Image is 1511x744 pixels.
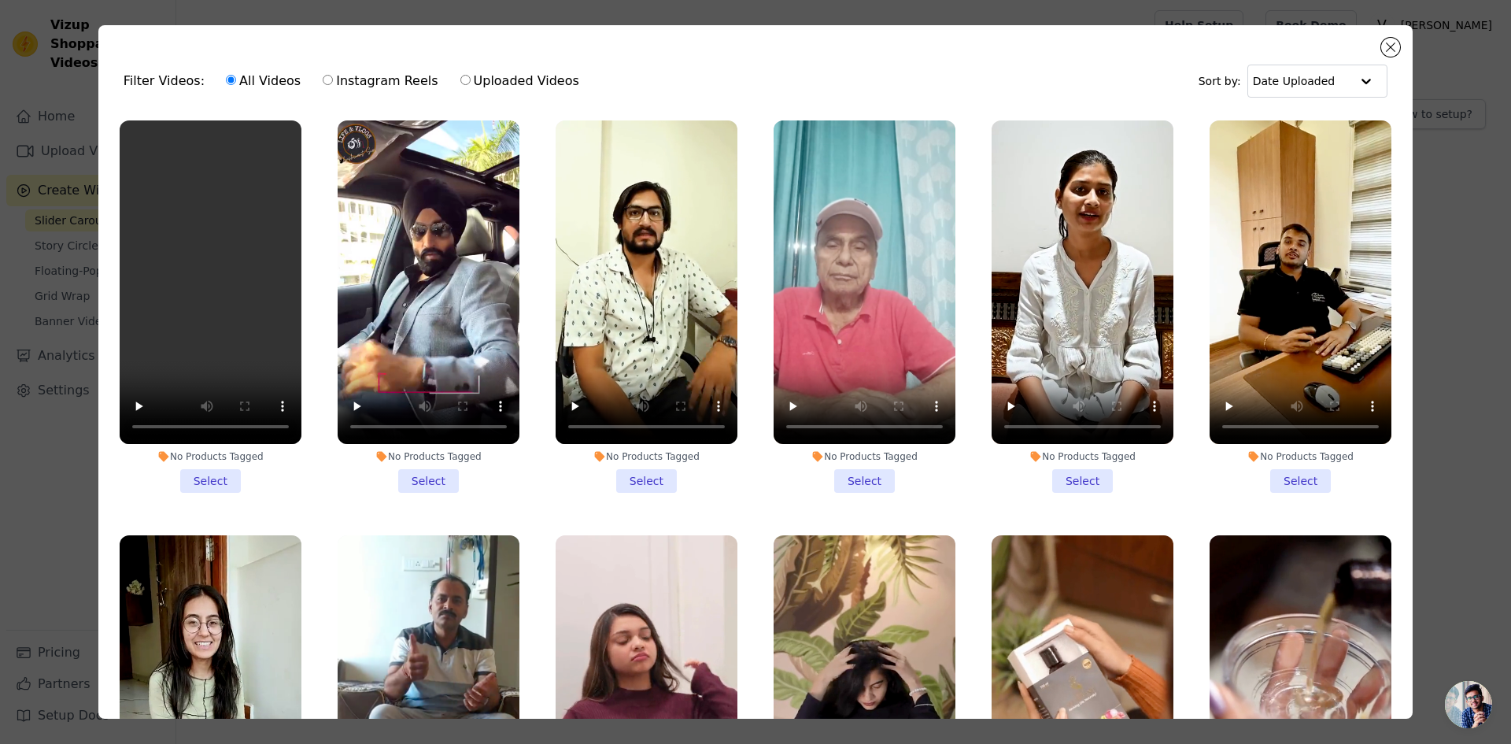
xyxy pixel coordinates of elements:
label: Uploaded Videos [460,71,580,91]
div: No Products Tagged [992,450,1173,463]
div: Sort by: [1199,65,1388,98]
div: No Products Tagged [338,450,519,463]
div: Filter Videos: [124,63,588,99]
div: No Products Tagged [556,450,737,463]
div: No Products Tagged [1210,450,1391,463]
div: No Products Tagged [774,450,955,463]
label: Instagram Reels [322,71,438,91]
button: Close modal [1381,38,1400,57]
label: All Videos [225,71,301,91]
a: Open chat [1445,681,1492,728]
div: No Products Tagged [120,450,301,463]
